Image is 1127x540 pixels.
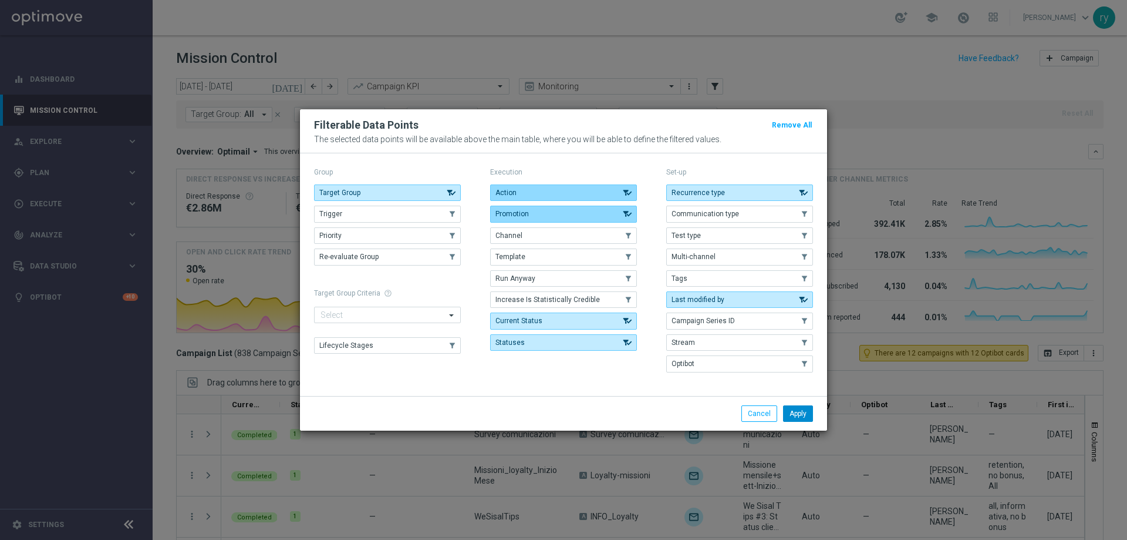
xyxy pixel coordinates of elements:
button: Last modified by [666,291,813,308]
span: Target Group [319,189,360,197]
button: Statuses [490,334,637,351]
span: Re-evaluate Group [319,253,379,261]
span: Test type [672,232,701,240]
button: Increase Is Statistically Credible [490,291,637,308]
span: Statuses [495,338,525,347]
button: Target Group [314,185,461,201]
span: Trigger [319,210,342,218]
span: Stream [672,338,695,347]
span: Lifecycle Stages [319,341,373,350]
button: Campaign Series ID [666,313,813,329]
h1: Target Group Criteria [314,289,461,297]
button: Tags [666,270,813,287]
button: Re-evaluate Group [314,249,461,265]
button: Current Status [490,313,637,329]
button: Promotion [490,206,637,222]
span: Action [495,189,517,197]
button: Template [490,249,637,265]
h2: Filterable Data Points [314,118,419,132]
button: Trigger [314,206,461,222]
button: Test type [666,227,813,244]
button: Stream [666,334,813,351]
span: Promotion [495,210,529,218]
button: Lifecycle Stages [314,337,461,354]
span: help_outline [384,289,392,297]
button: Multi-channel [666,249,813,265]
button: Run Anyway [490,270,637,287]
button: Cancel [741,405,777,422]
button: Recurrence type [666,185,813,201]
button: Priority [314,227,461,244]
button: Communication type [666,206,813,222]
span: Communication type [672,210,739,218]
button: Action [490,185,637,201]
p: Group [314,167,461,177]
span: Optibot [672,360,694,368]
button: Apply [783,405,813,422]
span: Recurrence type [672,189,725,197]
span: Last modified by [672,296,724,304]
p: Execution [490,167,637,177]
span: Priority [319,232,342,240]
button: Channel [490,227,637,244]
button: Remove All [771,119,813,132]
span: Campaign Series ID [672,317,735,325]
span: Current Status [495,317,542,325]
p: Set-up [666,167,813,177]
span: Channel [495,232,522,240]
span: Template [495,253,525,261]
span: Increase Is Statistically Credible [495,296,600,304]
span: Run Anyway [495,274,535,283]
span: Tags [672,274,687,283]
p: The selected data points will be available above the main table, where you will be able to define... [314,135,813,144]
button: Optibot [666,355,813,372]
span: Multi-channel [672,253,716,261]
